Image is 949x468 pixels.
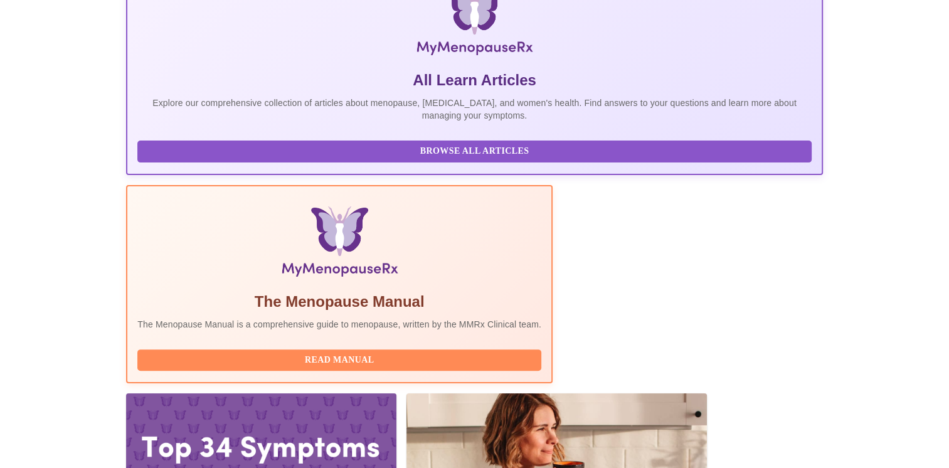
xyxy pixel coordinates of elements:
h5: The Menopause Manual [137,292,541,312]
p: Explore our comprehensive collection of articles about menopause, [MEDICAL_DATA], and women's hea... [137,97,811,122]
button: Browse All Articles [137,141,811,162]
img: Menopause Manual [201,206,477,282]
span: Browse All Articles [150,144,798,159]
a: Browse All Articles [137,145,814,156]
h5: All Learn Articles [137,70,811,90]
a: Read Manual [137,354,544,364]
button: Read Manual [137,349,541,371]
p: The Menopause Manual is a comprehensive guide to menopause, written by the MMRx Clinical team. [137,318,541,331]
span: Read Manual [150,353,529,368]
